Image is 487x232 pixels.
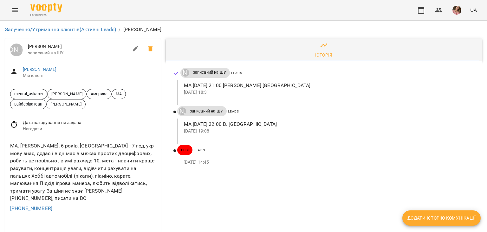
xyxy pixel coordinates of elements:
span: записаний на ШУ [28,50,128,56]
span: Leads [231,71,242,75]
li: / [119,26,120,33]
div: Юрій Тимочко [182,69,189,77]
span: For Business [30,13,62,17]
span: записаний на ШУ [189,70,230,75]
span: [PERSON_NAME] [48,91,86,97]
a: [PERSON_NAME] [23,67,57,72]
span: записаний на ШУ [186,108,227,114]
span: Leads [228,110,239,113]
span: Нагадати [23,126,156,132]
p: МА [DATE] 21:00 [PERSON_NAME] [GEOGRAPHIC_DATA] [184,82,472,89]
a: Залучення/Утримання клієнтів(Активні Leads) [5,26,116,32]
span: Мій клієнт [23,72,156,79]
p: [DATE] 18:31 [184,89,472,96]
span: нові [177,147,193,153]
div: Історія [315,51,333,59]
p: МА [DATE] 22:00 В. [GEOGRAPHIC_DATA] [184,120,472,128]
span: Дата нагадування не задана [23,119,156,126]
span: [PERSON_NAME] [28,44,128,50]
button: Menu [8,3,23,18]
div: Юрій Тимочко [10,44,23,56]
img: Voopty Logo [30,3,62,12]
span: [PERSON_NAME] [47,101,85,107]
span: Америка [87,91,111,97]
div: Юрій Тимочко [179,107,186,115]
a: [PERSON_NAME] [180,69,189,77]
img: e4201cb721255180434d5b675ab1e4d4.jpg [452,6,461,15]
p: [DATE] 14:45 [184,159,472,166]
nav: breadcrumb [5,26,482,33]
button: Додати історію комунікації [402,210,481,226]
a: [PERSON_NAME] [10,44,23,56]
span: МА [112,91,126,97]
p: [PERSON_NAME] [123,26,162,33]
span: mental_askarov [10,91,47,97]
div: МА, [PERSON_NAME], 6 років, [GEOGRAPHIC_DATA] - 7 год, укр мову знає, додає і віднімає в межах пр... [9,141,157,203]
button: UA [468,4,479,16]
span: вайберіватсап [10,101,46,107]
span: Leads [194,148,205,152]
p: [DATE] 19:08 [184,128,472,134]
a: [PERSON_NAME] [177,107,186,115]
span: UA [470,7,477,13]
a: [PHONE_NUMBER] [10,205,52,211]
span: Додати історію комунікації [407,214,476,222]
